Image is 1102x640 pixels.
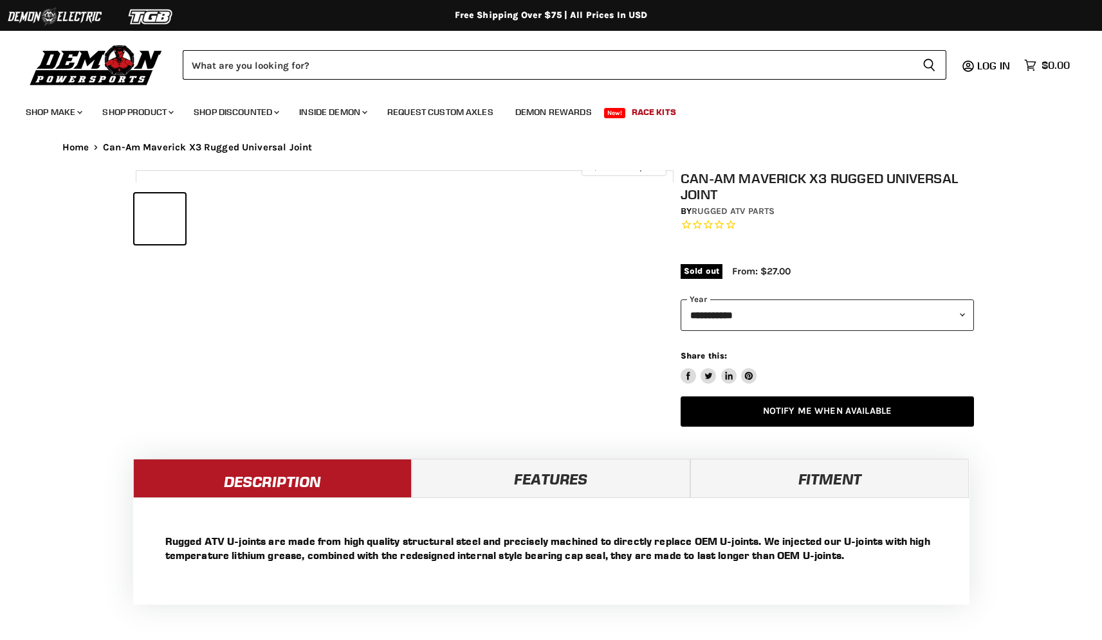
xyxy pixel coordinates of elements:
a: Shop Product [93,99,181,125]
a: Request Custom Axles [378,99,503,125]
span: Click to expand [588,162,659,172]
a: Race Kits [622,99,686,125]
a: Log in [971,60,1018,71]
img: TGB Logo 2 [103,4,199,29]
div: Free Shipping Over $75 | All Prices In USD [37,10,1066,21]
button: IMAGE thumbnail [134,193,185,244]
a: Rugged ATV Parts [692,206,775,217]
select: year [681,299,974,331]
p: Rugged ATV U-joints are made from high quality structural steel and precisely machined to directl... [165,534,937,562]
nav: Breadcrumbs [37,142,1066,153]
a: Shop Discounted [184,99,287,125]
a: Features [412,459,690,497]
span: New! [604,108,626,118]
span: Share this: [681,351,727,360]
span: Can-Am Maverick X3 Rugged Universal Joint [103,142,312,153]
h1: Can-Am Maverick X3 Rugged Universal Joint [681,170,974,202]
button: Search [912,50,946,80]
input: Search [183,50,912,80]
a: Notify Me When Available [681,396,974,427]
span: Rated 0.0 out of 5 stars 0 reviews [681,218,974,232]
span: Log in [977,59,1010,72]
span: Sold out [681,264,722,278]
a: Inside Demon [289,99,375,125]
a: Fitment [690,459,969,497]
aside: Share this: [681,350,757,384]
span: $0.00 [1042,59,1070,71]
img: Demon Electric Logo 2 [6,4,103,29]
div: by [681,204,974,218]
a: $0.00 [1018,56,1076,75]
a: Demon Rewards [506,99,602,125]
a: Home [62,142,89,153]
img: Demon Powersports [26,42,167,87]
span: From: $27.00 [732,265,791,277]
form: Product [183,50,946,80]
ul: Main menu [16,94,1067,125]
a: Shop Make [16,99,90,125]
a: Description [133,459,412,497]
